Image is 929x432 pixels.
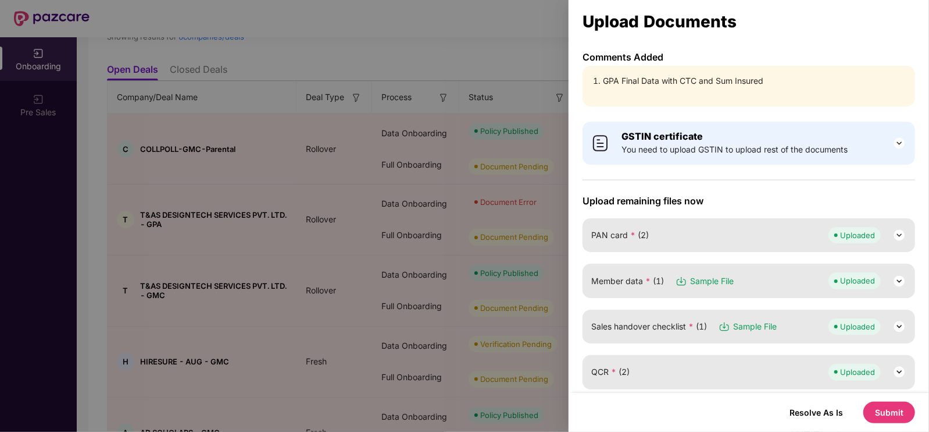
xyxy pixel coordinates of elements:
[591,134,610,153] img: svg+xml;base64,PHN2ZyB4bWxucz0iaHR0cDovL3d3dy53My5vcmcvMjAwMC9zdmciIHdpZHRoPSI0MCIgaGVpZ2h0PSI0MC...
[591,366,630,378] span: QCR (2)
[583,51,915,63] p: Comments Added
[892,365,906,379] img: svg+xml;base64,PHN2ZyB3aWR0aD0iMjQiIGhlaWdodD0iMjQiIHZpZXdCb3g9IjAgMCAyNCAyNCIgZmlsbD0ibm9uZSIgeG...
[621,143,848,156] span: You need to upload GSTIN to upload rest of the documents
[676,275,687,287] img: svg+xml;base64,PHN2ZyB3aWR0aD0iMTYiIGhlaWdodD0iMTciIHZpZXdCb3g9IjAgMCAxNiAxNyIgZmlsbD0ibm9uZSIgeG...
[719,321,730,332] img: svg+xml;base64,PHN2ZyB3aWR0aD0iMTYiIGhlaWdodD0iMTciIHZpZXdCb3g9IjAgMCAxNiAxNyIgZmlsbD0ibm9uZSIgeG...
[892,320,906,334] img: svg+xml;base64,PHN2ZyB3aWR0aD0iMjQiIGhlaWdodD0iMjQiIHZpZXdCb3g9IjAgMCAyNCAyNCIgZmlsbD0ibm9uZSIgeG...
[840,321,875,332] div: Uploaded
[863,402,915,423] button: Submit
[583,195,915,207] span: Upload remaining files now
[690,275,734,288] span: Sample File
[892,228,906,242] img: svg+xml;base64,PHN2ZyB3aWR0aD0iMjQiIGhlaWdodD0iMjQiIHZpZXdCb3g9IjAgMCAyNCAyNCIgZmlsbD0ibm9uZSIgeG...
[583,15,915,28] div: Upload Documents
[591,275,664,288] span: Member data (1)
[621,130,703,142] b: GSTIN certificate
[840,229,875,241] div: Uploaded
[840,366,875,378] div: Uploaded
[892,136,906,150] img: svg+xml;base64,PHN2ZyB3aWR0aD0iMjQiIGhlaWdodD0iMjQiIHZpZXdCb3g9IjAgMCAyNCAyNCIgZmlsbD0ibm9uZSIgeG...
[733,320,777,333] span: Sample File
[591,229,649,242] span: PAN card (2)
[778,405,855,420] button: Resolve As Is
[892,274,906,288] img: svg+xml;base64,PHN2ZyB3aWR0aD0iMjQiIGhlaWdodD0iMjQiIHZpZXdCb3g9IjAgMCAyNCAyNCIgZmlsbD0ibm9uZSIgeG...
[840,275,875,286] div: Uploaded
[591,320,707,333] span: Sales handover checklist (1)
[603,75,906,87] li: GPA Final Data with CTC and Sum Insured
